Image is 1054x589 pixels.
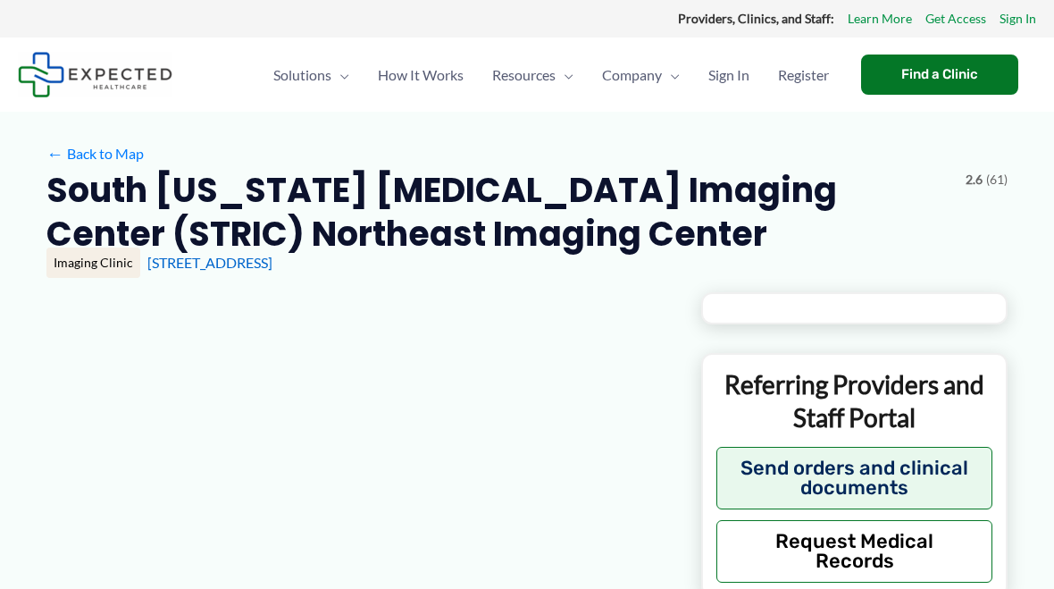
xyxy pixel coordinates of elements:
span: Company [602,44,662,106]
img: Expected Healthcare Logo - side, dark font, small [18,52,172,97]
a: CompanyMenu Toggle [588,44,694,106]
nav: Primary Site Navigation [259,44,843,106]
span: Menu Toggle [662,44,680,106]
span: Resources [492,44,556,106]
strong: Providers, Clinics, and Staff: [678,11,834,26]
span: (61) [986,168,1008,191]
span: Solutions [273,44,331,106]
span: 2.6 [966,168,983,191]
a: ResourcesMenu Toggle [478,44,588,106]
span: ← [46,145,63,162]
h2: South [US_STATE] [MEDICAL_DATA] Imaging Center (STRIC) Northeast Imaging Center [46,168,951,257]
span: Sign In [708,44,749,106]
a: Register [764,44,843,106]
div: Imaging Clinic [46,248,140,278]
p: Referring Providers and Staff Portal [716,368,992,433]
a: Sign In [694,44,764,106]
button: Request Medical Records [716,520,992,583]
button: Send orders and clinical documents [716,447,992,509]
span: How It Works [378,44,464,106]
a: ←Back to Map [46,140,144,167]
a: Find a Clinic [861,55,1018,95]
span: Menu Toggle [331,44,349,106]
a: [STREET_ADDRESS] [147,254,272,271]
a: Learn More [848,7,912,30]
a: Sign In [1000,7,1036,30]
span: Menu Toggle [556,44,573,106]
span: Register [778,44,829,106]
a: Get Access [925,7,986,30]
a: How It Works [364,44,478,106]
a: SolutionsMenu Toggle [259,44,364,106]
